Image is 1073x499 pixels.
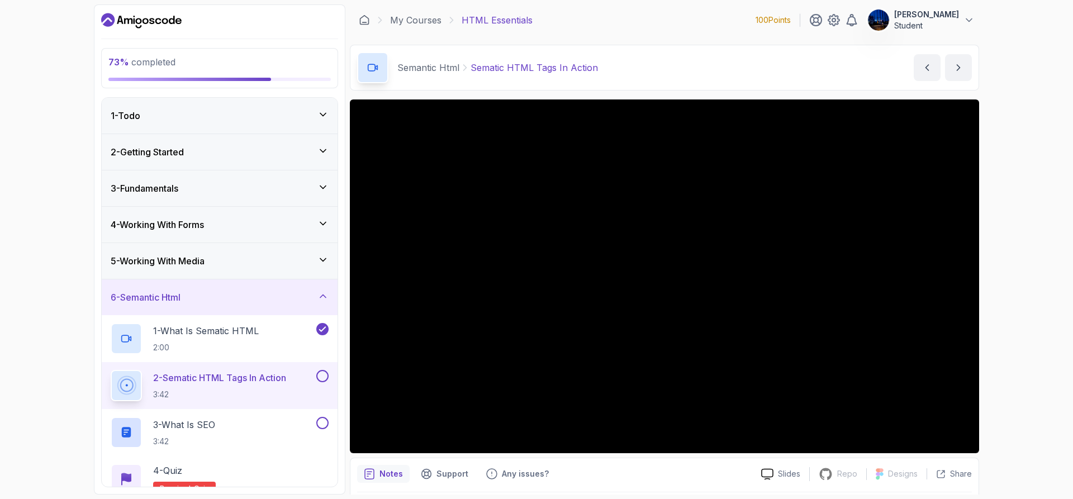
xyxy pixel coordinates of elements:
[462,13,533,27] p: HTML Essentials
[111,182,178,195] h3: 3 - Fundamentals
[153,342,259,353] p: 2:00
[194,484,209,493] span: quiz
[414,465,475,483] button: Support button
[111,145,184,159] h3: 2 - Getting Started
[111,464,329,495] button: 4-QuizRequired-quiz
[102,134,338,170] button: 2-Getting Started
[153,464,182,477] p: 4 - Quiz
[101,12,182,30] a: Dashboard
[153,371,286,384] p: 2 - Sematic HTML Tags In Action
[867,9,975,31] button: user profile image[PERSON_NAME]Student
[102,170,338,206] button: 3-Fundamentals
[153,389,286,400] p: 3:42
[111,323,329,354] button: 1-What Is Sematic HTML2:00
[102,98,338,134] button: 1-Todo
[111,109,140,122] h3: 1 - Todo
[357,465,410,483] button: notes button
[111,254,205,268] h3: 5 - Working With Media
[471,61,598,74] p: Sematic HTML Tags In Action
[756,15,791,26] p: 100 Points
[894,20,959,31] p: Student
[778,468,800,479] p: Slides
[379,468,403,479] p: Notes
[350,99,979,453] iframe: 2 - Sematic Tags In Action
[914,54,941,81] button: previous content
[111,417,329,448] button: 3-What is SEO3:42
[102,243,338,279] button: 5-Working With Media
[868,9,889,31] img: user profile image
[436,468,468,479] p: Support
[837,468,857,479] p: Repo
[108,56,175,68] span: completed
[894,9,959,20] p: [PERSON_NAME]
[945,54,972,81] button: next content
[153,418,215,431] p: 3 - What is SEO
[102,207,338,243] button: 4-Working With Forms
[359,15,370,26] a: Dashboard
[1026,454,1062,488] iframe: chat widget
[927,468,972,479] button: Share
[502,468,549,479] p: Any issues?
[861,216,1062,449] iframe: chat widget
[888,468,918,479] p: Designs
[752,468,809,480] a: Slides
[397,61,459,74] p: Semantic Html
[479,465,556,483] button: Feedback button
[111,291,181,304] h3: 6 - Semantic Html
[160,484,194,493] span: Required-
[950,468,972,479] p: Share
[108,56,129,68] span: 73 %
[153,324,259,338] p: 1 - What Is Sematic HTML
[111,218,204,231] h3: 4 - Working With Forms
[111,370,329,401] button: 2-Sematic HTML Tags In Action3:42
[102,279,338,315] button: 6-Semantic Html
[390,13,441,27] a: My Courses
[153,436,215,447] p: 3:42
